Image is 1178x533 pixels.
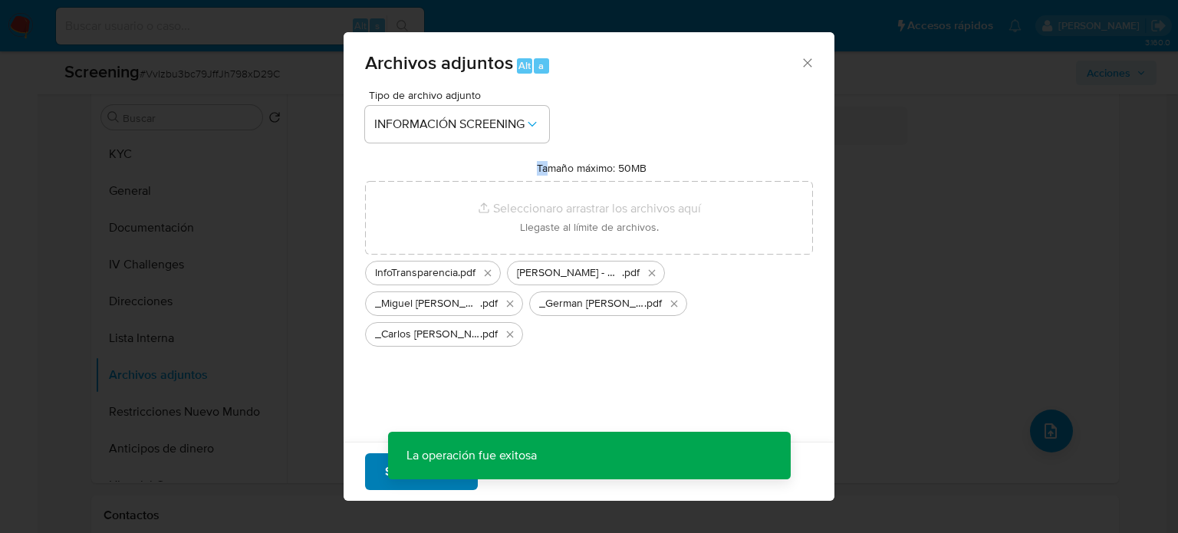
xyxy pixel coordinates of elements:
p: La operación fue exitosa [388,432,555,479]
span: .pdf [480,296,498,311]
button: Eliminar _German Antonio Becker Alvear_ Lavado de dinero - Buscar con Google.pdf [665,294,683,313]
span: .pdf [458,265,475,281]
label: Tamaño máximo: 50MB [537,161,647,175]
button: Eliminar InfoTransparencia.pdf [479,264,497,282]
span: Tipo de archivo adjunto [369,90,553,100]
span: INFORMACIÓN SCREENING [374,117,525,132]
button: Subir archivo [365,453,478,490]
button: Eliminar Miguel Becker - Wikipedia, la enciclopedia libre.pdf [643,264,661,282]
span: Archivos adjuntos [365,49,513,76]
button: Eliminar _Miguel Angel Becker Alvear_ Lavado de dinero - Buscar con Google.pdf [501,294,519,313]
span: Cancelar [504,455,554,489]
span: a [538,58,544,73]
span: .pdf [480,327,498,342]
ul: Archivos seleccionados [365,255,813,347]
button: INFORMACIÓN SCREENING [365,106,549,143]
span: _German [PERSON_NAME] Lavado de dinero - Buscar con Google [539,296,644,311]
span: .pdf [644,296,662,311]
button: Cerrar [800,55,814,69]
span: InfoTransparencia [375,265,458,281]
span: Alt [518,58,531,73]
span: .pdf [622,265,640,281]
span: Subir archivo [385,455,458,489]
span: [PERSON_NAME] - Wikipedia, la enciclopedia libre [517,265,622,281]
span: _Miguel [PERSON_NAME] Alvear_ Lavado de dinero - Buscar con Google [375,296,480,311]
button: Eliminar _Carlos Augusto Becker Alvear_ Lavado de dinero - Buscar con Google.pdf [501,325,519,344]
span: _Carlos [PERSON_NAME] Lavado de dinero - Buscar con Google [375,327,480,342]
